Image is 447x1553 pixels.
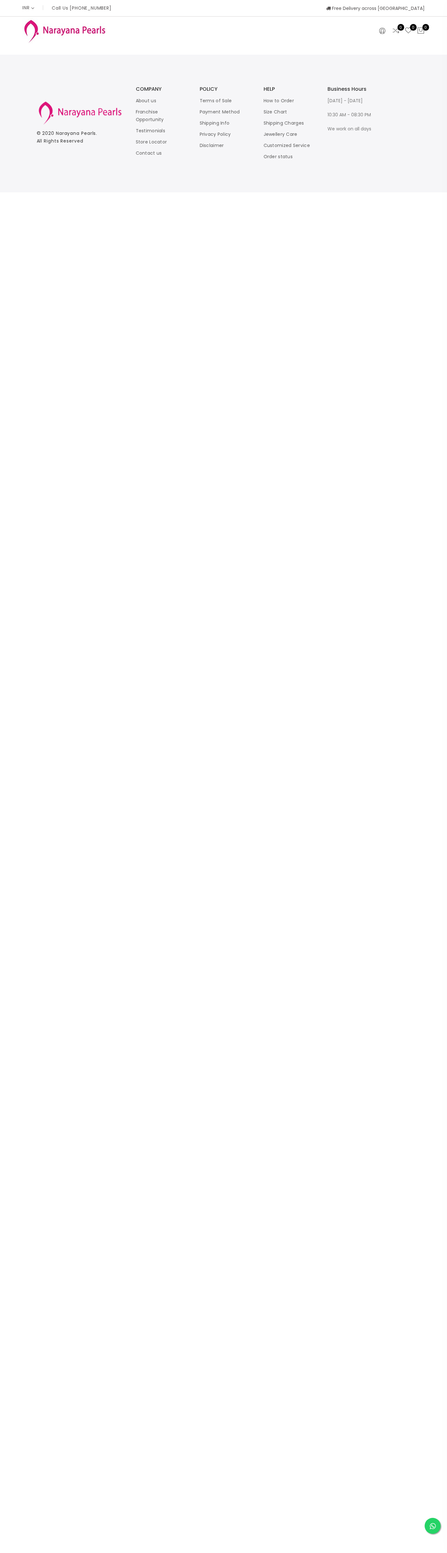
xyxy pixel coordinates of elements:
[405,27,412,35] a: 0
[392,27,400,35] a: 0
[264,87,315,92] h3: HELP
[264,97,294,104] a: How to Order
[264,153,293,160] a: Order status
[200,142,224,149] a: Disclaimer
[264,131,297,137] a: Jewellery Care
[136,97,156,104] a: About us
[37,129,123,145] p: © 2020 . All Rights Reserved
[422,24,429,31] span: 0
[264,142,310,149] a: Customized Service
[136,109,164,123] a: Franchise Opportunity
[200,87,251,92] h3: POLICY
[410,24,417,31] span: 0
[328,97,379,104] p: [DATE] - [DATE]
[136,150,162,156] a: Contact us
[200,97,232,104] a: Terms of Sale
[52,6,112,10] p: Call Us [PHONE_NUMBER]
[264,109,287,115] a: Size Chart
[328,87,379,92] h3: Business Hours
[328,125,379,133] p: We work on all days
[200,120,230,126] a: Shipping Info
[136,87,187,92] h3: COMPANY
[397,24,404,31] span: 0
[56,130,96,136] a: Narayana Pearls
[326,5,425,12] span: Free Delivery across [GEOGRAPHIC_DATA]
[328,111,379,119] p: 10:30 AM - 08:30 PM
[200,109,240,115] a: Payment Method
[417,27,425,35] button: 0
[200,131,231,137] a: Privacy Policy
[136,127,166,134] a: Testimonials
[264,120,304,126] a: Shipping Charges
[136,139,167,145] a: Store Locator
